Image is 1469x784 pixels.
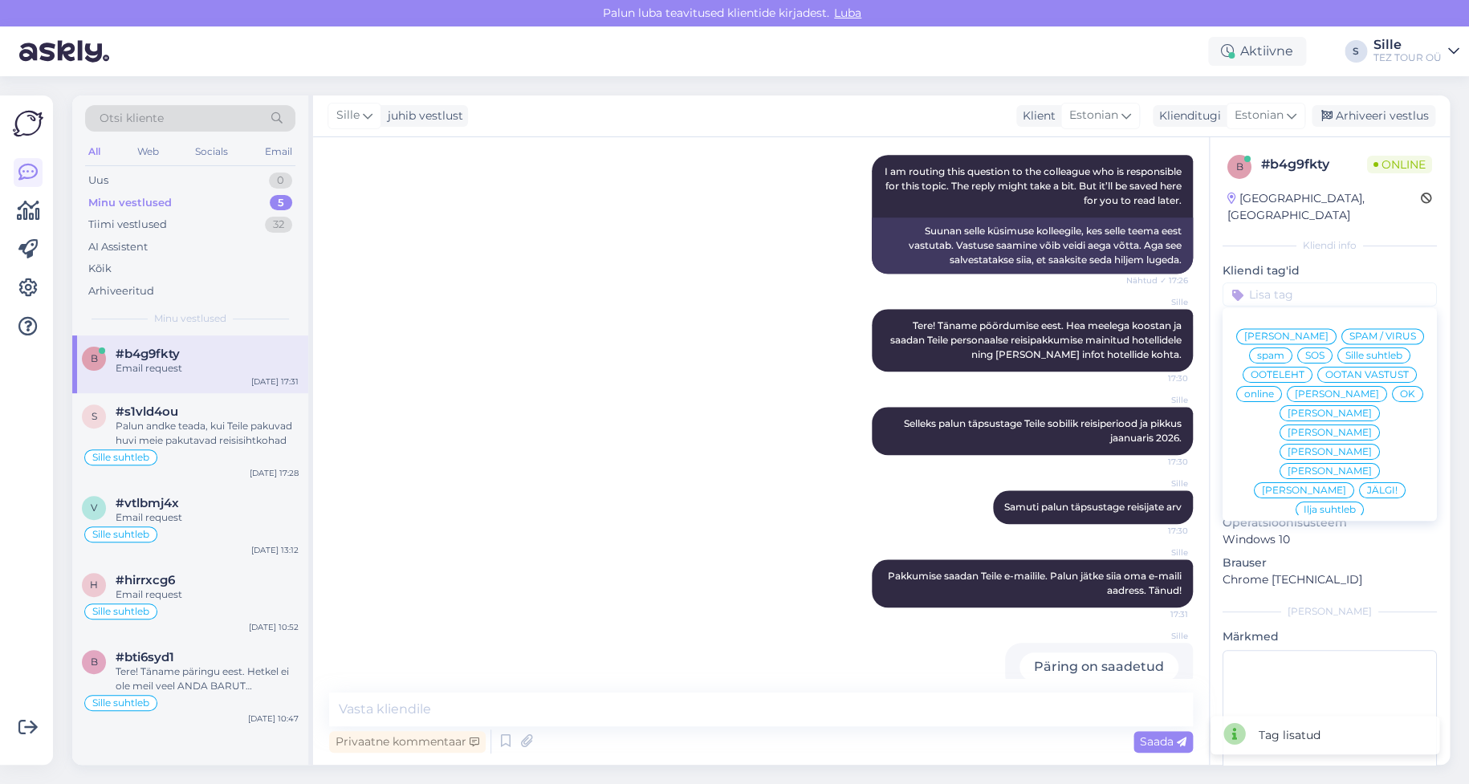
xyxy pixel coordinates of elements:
span: JÄLGI! [1367,485,1398,495]
div: Arhiveeri vestlus [1312,105,1435,127]
div: juhib vestlust [381,108,463,124]
span: #b4g9fkty [116,347,180,361]
p: Windows 10 [1223,531,1437,548]
span: Sille suhtleb [92,607,149,616]
div: Tere! Täname päringu eest. Hetkel ei ole meil veel ANDA BARUT COLLECTION süsteemis saadaval. Kahj... [116,664,299,693]
span: Otsi kliente [100,110,164,127]
div: Socials [192,141,231,162]
div: Web [134,141,162,162]
p: Märkmed [1223,628,1437,645]
span: Luba [829,6,866,20]
div: Kliendi info [1223,238,1437,253]
div: Klienditugi [1153,108,1221,124]
span: #vtlbmj4x [116,496,179,510]
span: v [91,502,97,514]
span: Sille suhtleb [92,698,149,708]
span: Sille suhtleb [92,453,149,462]
span: Saada [1140,734,1186,749]
span: Sille [1128,394,1188,406]
div: S [1345,40,1367,63]
div: Päring on saadetud [1019,652,1178,681]
div: [DATE] 17:28 [250,467,299,479]
div: Email [262,141,295,162]
span: Nähtud ✓ 17:26 [1126,274,1188,286]
div: Tag lisatud [1259,727,1320,744]
span: #hirrxcg6 [116,573,175,587]
span: Tere! Täname pöördumise eest. Hea meelega koostan ja saadan Teile personaalse reisipakkumise main... [890,319,1184,360]
span: [PERSON_NAME] [1288,428,1372,437]
span: #s1vld4ou [116,404,178,419]
span: Sille [336,107,360,124]
div: 32 [265,217,292,233]
span: b [1236,160,1243,173]
p: Brauser [1223,554,1437,571]
img: Askly Logo [13,108,43,139]
div: Suunan selle küsimuse kolleegile, kes selle teema eest vastutab. Vastuse saamine võib veidi aega ... [872,217,1193,274]
span: Sille suhtleb [1345,351,1402,360]
div: Arhiveeritud [88,283,154,299]
div: Email request [116,361,299,376]
p: Operatsioonisüsteem [1223,514,1437,531]
span: Sille [1128,630,1188,642]
div: [DATE] 17:31 [251,376,299,388]
div: Privaatne kommentaar [329,731,486,753]
div: [DATE] 10:47 [248,713,299,725]
div: Minu vestlused [88,195,172,211]
span: Samuti palun täpsustage reisijate arv [1004,501,1182,513]
span: spam [1257,351,1284,360]
p: Kliendi tag'id [1223,262,1437,279]
span: b [91,352,98,364]
span: Estonian [1235,107,1284,124]
span: online [1244,389,1274,399]
div: [DATE] 13:12 [251,544,299,556]
span: Ilja suhtleb [1304,505,1356,514]
span: 17:30 [1128,372,1188,384]
div: Uus [88,173,108,189]
div: Sille [1373,39,1442,51]
span: Estonian [1069,107,1118,124]
span: OK [1400,389,1415,399]
span: [PERSON_NAME] [1262,485,1346,495]
span: 17:31 [1128,608,1188,620]
div: [GEOGRAPHIC_DATA], [GEOGRAPHIC_DATA] [1227,190,1421,224]
span: Selleks palun täpsustage Teile sobilik reisiperiood ja pikkus jaanuaris 2026. [904,417,1184,444]
div: Email request [116,510,299,525]
a: SilleTEZ TOUR OÜ [1373,39,1459,64]
span: SPAM / VIRUS [1349,331,1416,341]
div: 5 [270,195,292,211]
div: [PERSON_NAME] [1223,604,1437,619]
span: [PERSON_NAME] [1295,389,1379,399]
div: Aktiivne [1208,37,1306,66]
span: Minu vestlused [154,311,226,326]
span: #bti6syd1 [116,650,174,664]
div: 0 [269,173,292,189]
span: OOTELEHT [1251,370,1304,380]
span: [PERSON_NAME] [1288,447,1372,457]
div: Palun andke teada, kui Teile pakuvad huvi meie pakutavad reisisihtkohad [116,419,299,448]
span: [PERSON_NAME] [1288,466,1372,476]
span: b [91,656,98,668]
p: Chrome [TECHNICAL_ID] [1223,571,1437,588]
span: Sille [1128,546,1188,559]
div: All [85,141,104,162]
input: Lisa tag [1223,282,1437,307]
span: SOS [1305,351,1325,360]
div: Kõik [88,261,112,277]
div: # b4g9fkty [1261,155,1367,174]
div: [DATE] 10:52 [249,621,299,633]
span: 17:30 [1128,525,1188,537]
span: Sille [1128,477,1188,489]
span: Sille [1128,296,1188,308]
div: Tiimi vestlused [88,217,167,233]
div: TEZ TOUR OÜ [1373,51,1442,64]
span: OOTAN VASTUST [1325,370,1409,380]
span: s [92,410,97,422]
div: Email request [116,587,299,602]
span: Online [1367,156,1432,173]
div: Klient [1016,108,1056,124]
span: I am routing this question to the colleague who is responsible for this topic. The reply might ta... [885,165,1184,206]
span: h [90,579,98,591]
span: 17:30 [1128,456,1188,468]
span: Pakkumise saadan Teile e-mailile. Palun jätke siia oma e-maili aadress. Tänud! [888,570,1184,596]
span: [PERSON_NAME] [1244,331,1329,341]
